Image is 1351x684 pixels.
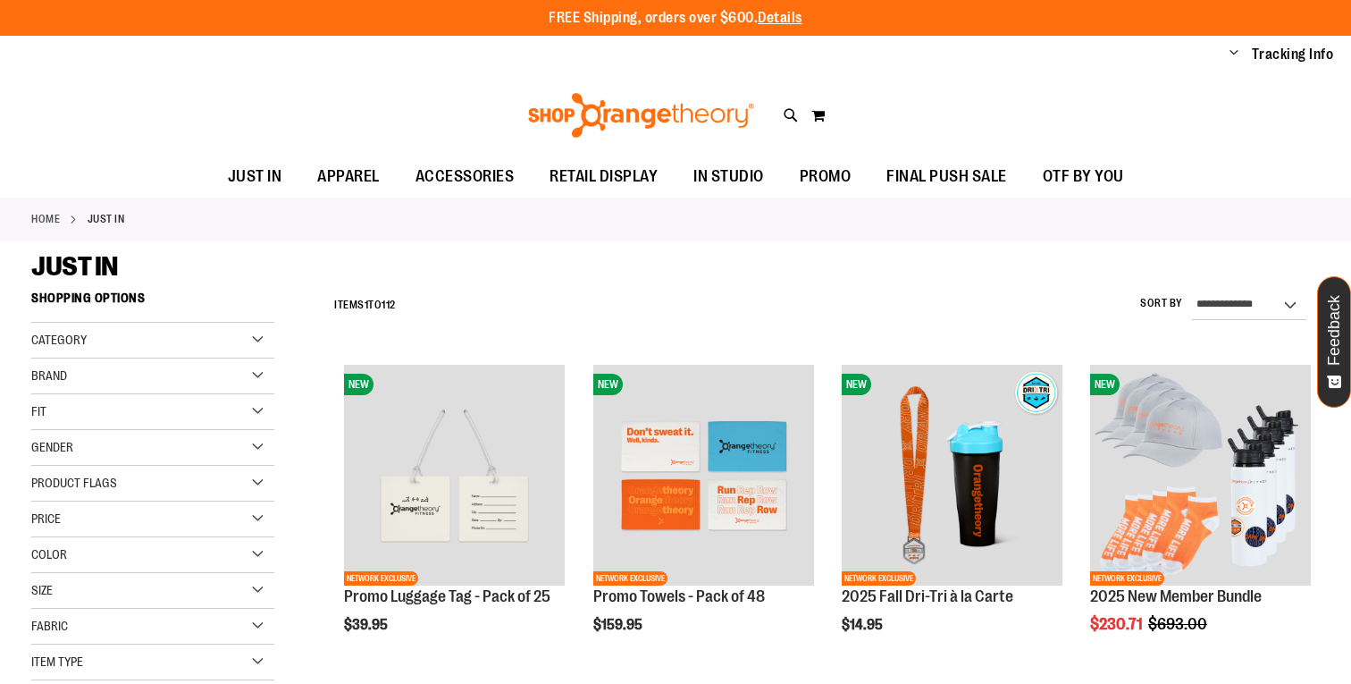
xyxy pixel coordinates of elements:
[1317,276,1351,408] button: Feedback - Show survey
[782,156,869,198] a: PROMO
[415,156,515,197] span: ACCESSORIES
[1148,615,1210,633] span: $693.00
[88,211,125,227] strong: JUST IN
[31,476,117,490] span: Product Flags
[31,333,87,347] span: Category
[675,156,782,198] a: IN STUDIO
[31,583,53,597] span: Size
[31,466,274,502] div: Product Flags
[593,617,645,633] span: $159.95
[758,10,802,26] a: Details
[31,394,274,430] div: Fit
[1252,45,1334,64] a: Tracking Info
[1140,296,1183,311] label: Sort By
[334,291,396,319] h2: Items to
[1326,295,1343,366] span: Feedback
[842,365,1062,586] img: 2025 Fall Dri-Tri à la Carte
[833,356,1071,679] div: product
[1090,365,1311,586] img: 2025 New Member Bundle
[31,609,274,645] div: Fabric
[317,156,380,197] span: APPAREL
[344,617,390,633] span: $39.95
[1090,615,1145,633] span: $230.71
[842,374,871,395] span: NEW
[335,356,574,679] div: product
[31,573,274,609] div: Size
[1025,156,1142,198] a: OTF BY YOU
[31,211,60,227] a: Home
[31,547,67,562] span: Color
[1090,374,1120,395] span: NEW
[842,365,1062,588] a: 2025 Fall Dri-Tri à la CarteNEWNETWORK EXCLUSIVE
[593,374,623,395] span: NEW
[365,299,369,311] span: 1
[31,283,274,323] strong: Shopping Options
[1090,587,1262,605] a: 2025 New Member Bundle
[842,587,1013,605] a: 2025 Fall Dri-Tri à la Carte
[693,156,764,197] span: IN STUDIO
[31,404,46,418] span: Fit
[344,374,373,395] span: NEW
[1043,156,1124,197] span: OTF BY YOU
[31,511,61,526] span: Price
[532,156,675,198] a: RETAIL DISPLAY
[228,156,282,197] span: JUST IN
[31,359,274,394] div: Brand
[210,156,300,197] a: JUST IN
[886,156,1007,197] span: FINAL PUSH SALE
[1090,365,1311,588] a: 2025 New Member BundleNEWNETWORK EXCLUSIVE
[31,430,274,466] div: Gender
[31,368,67,383] span: Brand
[593,365,814,588] a: Promo Towels - Pack of 48NEWNETWORK EXCLUSIVE
[31,654,83,669] span: Item Type
[549,8,802,29] p: FREE Shipping, orders over $600.
[1090,571,1164,586] span: NETWORK EXCLUSIVE
[344,365,565,588] a: Promo Luggage Tag - Pack of 25NEWNETWORK EXCLUSIVE
[31,537,274,573] div: Color
[868,156,1025,198] a: FINAL PUSH SALE
[398,156,533,198] a: ACCESSORIES
[1229,46,1238,63] button: Account menu
[31,440,73,454] span: Gender
[584,356,823,679] div: product
[382,299,396,311] span: 112
[593,571,667,586] span: NETWORK EXCLUSIVE
[800,156,852,197] span: PROMO
[525,93,757,138] img: Shop Orangetheory
[344,571,418,586] span: NETWORK EXCLUSIVE
[550,156,658,197] span: RETAIL DISPLAY
[842,571,916,586] span: NETWORK EXCLUSIVE
[842,617,885,633] span: $14.95
[31,645,274,680] div: Item Type
[593,365,814,586] img: Promo Towels - Pack of 48
[31,323,274,359] div: Category
[31,619,68,633] span: Fabric
[31,251,118,282] span: JUST IN
[1081,356,1320,679] div: product
[299,156,398,198] a: APPAREL
[344,587,550,605] a: Promo Luggage Tag - Pack of 25
[31,502,274,537] div: Price
[593,587,765,605] a: Promo Towels - Pack of 48
[344,365,565,586] img: Promo Luggage Tag - Pack of 25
